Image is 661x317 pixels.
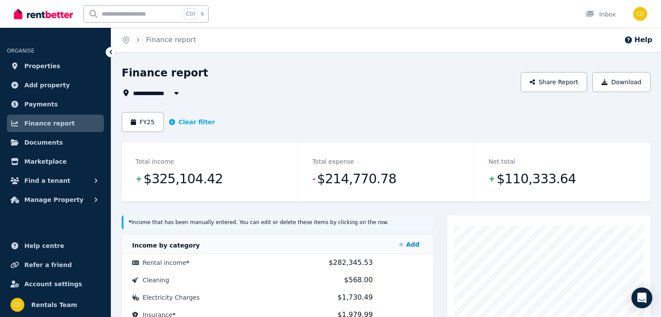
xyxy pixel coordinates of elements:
a: Marketplace [7,153,104,170]
a: Add property [7,76,104,94]
button: Help [624,35,652,45]
button: Manage Property [7,191,104,208]
span: Marketplace [24,156,66,167]
span: + [136,173,142,185]
a: Account settings [7,275,104,293]
span: Finance report [24,118,75,129]
span: Income by category [132,242,200,249]
a: Refer a friend [7,256,104,274]
span: - [312,173,316,185]
dt: Total income [136,156,174,167]
span: $1,730.49 [338,293,373,301]
span: $568.00 [344,276,373,284]
span: Add property [24,80,70,90]
button: Clear filter [169,118,215,126]
img: Rentals Team [10,298,24,312]
div: Open Intercom Messenger [631,287,652,308]
dt: Total expense [312,156,354,167]
span: ORGANISE [7,48,34,54]
small: Income that has been manually entered. You can edit or delete these items by clicking on the row. [129,219,389,225]
span: Account settings [24,279,82,289]
span: Electricity Charges [143,294,200,301]
a: Finance report [146,36,196,44]
span: $325,104.42 [143,170,223,188]
button: Find a tenant [7,172,104,189]
span: Manage Property [24,195,83,205]
a: Payments [7,96,104,113]
span: Find a tenant [24,175,70,186]
span: Documents [24,137,63,148]
span: Cleaning [143,277,169,284]
span: Rentals Team [31,300,77,310]
span: Help centre [24,241,64,251]
a: Documents [7,134,104,151]
span: Refer a friend [24,260,72,270]
a: Finance report [7,115,104,132]
span: Properties [24,61,60,71]
dt: Net total [488,156,515,167]
h1: Finance report [122,66,208,80]
nav: Breadcrumb [111,28,206,52]
span: + [488,173,495,185]
span: $282,345.53 [329,258,373,267]
div: Inbox [585,10,616,19]
button: Download [592,72,651,92]
img: RentBetter [14,7,73,20]
button: FY25 [122,112,164,132]
span: $110,333.64 [497,170,576,188]
span: Rental income [143,259,189,266]
button: Share Report [521,72,588,92]
span: k [201,10,204,17]
a: Properties [7,57,104,75]
img: Rentals Team [633,7,647,21]
a: Add [395,236,423,253]
span: $214,770.78 [317,170,396,188]
span: Ctrl [184,8,197,20]
a: Help centre [7,237,104,254]
span: Payments [24,99,58,109]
